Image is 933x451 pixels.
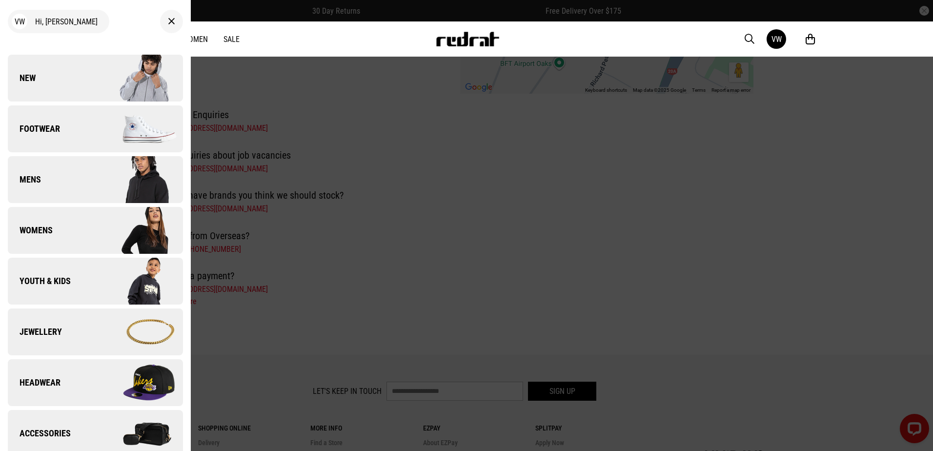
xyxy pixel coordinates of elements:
[8,377,61,389] span: Headwear
[12,14,27,29] div: VW
[8,207,183,254] a: Womens Company
[8,275,71,287] span: Youth & Kids
[95,257,183,306] img: Company
[95,206,183,255] img: Company
[8,359,183,406] a: Headwear Company
[8,123,60,135] span: Footwear
[435,32,500,46] img: Redrat logo
[8,428,71,439] span: Accessories
[8,10,109,33] div: Hi, [PERSON_NAME]
[95,307,183,356] img: Company
[771,35,782,44] div: VW
[8,174,41,185] span: Mens
[95,155,183,204] img: Company
[95,104,183,153] img: Company
[8,105,183,152] a: Footwear Company
[8,4,37,33] button: Open LiveChat chat widget
[8,55,183,102] a: New Company
[8,72,36,84] span: New
[223,35,240,44] a: Sale
[8,225,53,236] span: Womens
[8,308,183,355] a: Jewellery Company
[183,35,208,44] a: Women
[8,258,183,305] a: Youth & Kids Company
[8,156,183,203] a: Mens Company
[95,358,183,407] img: Company
[8,326,62,338] span: Jewellery
[95,54,183,102] img: Company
